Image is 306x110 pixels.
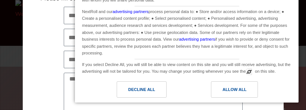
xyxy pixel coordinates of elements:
[79,81,187,101] a: Decline All
[81,6,293,57] div: NextRoll and our process personal data to: ● Store and/or access information on a device; ● Creat...
[128,85,155,94] div: Decline All
[113,9,149,14] a: advertising partners
[223,85,246,94] div: Allow All
[179,37,215,41] a: advertising partners
[81,59,293,76] div: If you select Decline All, you will still be able to view content on this site and you will still...
[187,81,294,101] a: Allow All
